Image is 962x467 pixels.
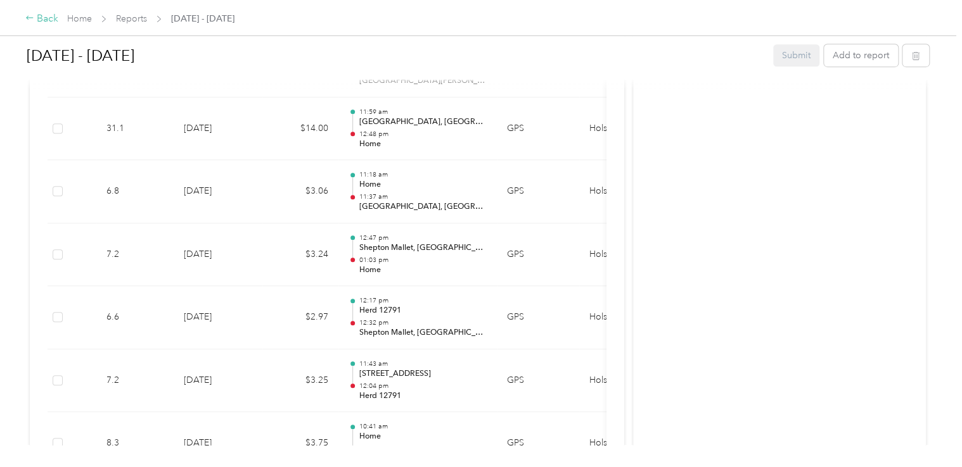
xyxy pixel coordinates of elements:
[25,11,58,27] div: Back
[359,444,487,453] p: 11:03 am
[96,349,174,413] td: 7.2
[174,223,262,287] td: [DATE]
[359,116,487,128] p: [GEOGRAPHIC_DATA], [GEOGRAPHIC_DATA], [GEOGRAPHIC_DATA]
[579,223,674,287] td: Holstein Group
[579,349,674,413] td: Holstein Group
[497,286,579,349] td: GPS
[359,179,487,190] p: Home
[359,201,487,213] p: [GEOGRAPHIC_DATA], [GEOGRAPHIC_DATA], [GEOGRAPHIC_DATA]
[96,223,174,287] td: 7.2
[359,390,487,402] p: Herd 12791
[497,160,579,223] td: GPS
[359,296,487,305] p: 12:17 pm
[359,233,487,242] p: 12:47 pm
[96,160,174,223] td: 6.8
[174,97,262,161] td: [DATE]
[359,431,487,442] p: Home
[359,108,487,116] p: 11:59 am
[96,286,174,349] td: 6.6
[116,13,147,24] a: Reports
[359,242,487,254] p: Shepton Mallet, [GEOGRAPHIC_DATA], [GEOGRAPHIC_DATA]
[174,160,262,223] td: [DATE]
[891,396,962,467] iframe: Everlance-gr Chat Button Frame
[497,223,579,287] td: GPS
[359,327,487,339] p: Shepton Mallet, [GEOGRAPHIC_DATA], [GEOGRAPHIC_DATA]
[174,286,262,349] td: [DATE]
[359,318,487,327] p: 12:32 pm
[579,286,674,349] td: Holstein Group
[579,97,674,161] td: Holstein Group
[824,44,898,66] button: Add to report
[262,160,338,223] td: $3.06
[171,12,234,25] span: [DATE] - [DATE]
[359,256,487,265] p: 01:03 pm
[359,130,487,139] p: 12:48 pm
[359,305,487,316] p: Herd 12791
[359,192,487,201] p: 11:37 am
[262,349,338,413] td: $3.25
[497,349,579,413] td: GPS
[262,286,338,349] td: $2.97
[359,170,487,179] p: 11:18 am
[359,139,487,150] p: Home
[359,368,487,380] p: [STREET_ADDRESS]
[359,382,487,390] p: 12:04 pm
[262,223,338,287] td: $3.24
[359,422,487,431] p: 10:41 am
[262,97,338,161] td: $14.00
[27,40,764,71] h1: Aug 1 - 31, 2025
[67,13,92,24] a: Home
[96,97,174,161] td: 31.1
[174,349,262,413] td: [DATE]
[579,160,674,223] td: Holstein Group
[359,359,487,368] p: 11:43 am
[497,97,579,161] td: GPS
[359,265,487,276] p: Home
